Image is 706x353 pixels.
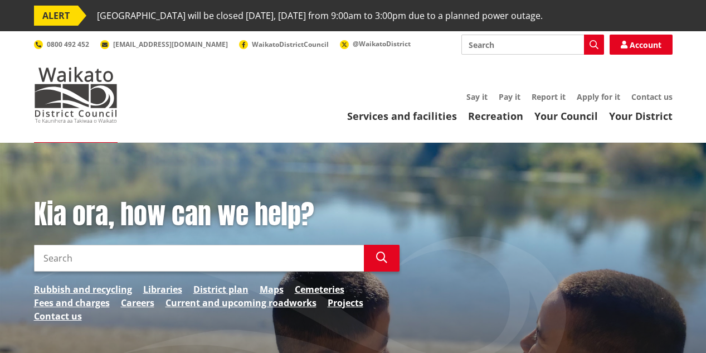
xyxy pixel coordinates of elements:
span: 0800 492 452 [47,40,89,49]
a: Pay it [499,91,520,102]
a: Apply for it [577,91,620,102]
input: Search input [34,245,364,272]
a: Current and upcoming roadworks [165,296,317,310]
a: WaikatoDistrictCouncil [239,40,329,49]
input: Search input [461,35,604,55]
a: [EMAIL_ADDRESS][DOMAIN_NAME] [100,40,228,49]
span: [EMAIL_ADDRESS][DOMAIN_NAME] [113,40,228,49]
a: Say it [466,91,488,102]
span: [GEOGRAPHIC_DATA] will be closed [DATE], [DATE] from 9:00am to 3:00pm due to a planned power outage. [97,6,543,26]
h1: Kia ora, how can we help? [34,199,400,231]
a: 0800 492 452 [34,40,89,49]
a: @WaikatoDistrict [340,39,411,49]
a: Contact us [631,91,673,102]
a: Report it [532,91,566,102]
span: WaikatoDistrictCouncil [252,40,329,49]
img: Waikato District Council - Te Kaunihera aa Takiwaa o Waikato [34,67,118,123]
a: Your District [609,109,673,123]
a: Your Council [534,109,598,123]
a: Services and facilities [347,109,457,123]
a: Rubbish and recycling [34,283,132,296]
a: Careers [121,296,154,310]
a: Cemeteries [295,283,344,296]
a: Fees and charges [34,296,110,310]
a: Maps [260,283,284,296]
a: Contact us [34,310,82,323]
a: Recreation [468,109,523,123]
a: District plan [193,283,249,296]
span: ALERT [34,6,78,26]
span: @WaikatoDistrict [353,39,411,49]
a: Libraries [143,283,182,296]
a: Account [610,35,673,55]
a: Projects [328,296,363,310]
